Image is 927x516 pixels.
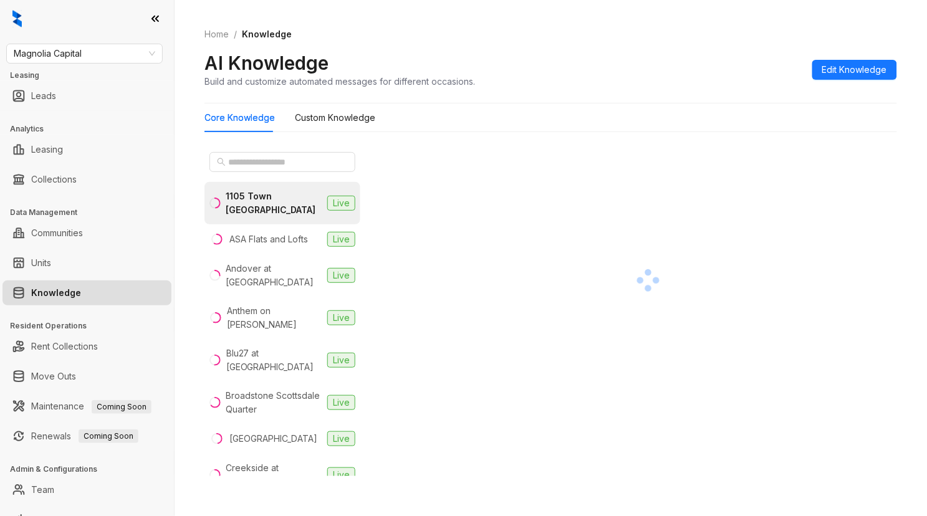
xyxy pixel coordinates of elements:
[31,280,81,305] a: Knowledge
[327,268,355,283] span: Live
[226,262,322,289] div: Andover at [GEOGRAPHIC_DATA]
[327,467,355,482] span: Live
[31,364,76,389] a: Move Outs
[2,424,171,449] li: Renewals
[2,221,171,246] li: Communities
[226,346,322,374] div: Blu27 at [GEOGRAPHIC_DATA]
[31,334,98,359] a: Rent Collections
[242,29,292,39] span: Knowledge
[12,10,22,27] img: logo
[31,137,63,162] a: Leasing
[327,431,355,446] span: Live
[31,477,54,502] a: Team
[2,477,171,502] li: Team
[327,196,355,211] span: Live
[226,389,322,416] div: Broadstone Scottsdale Quarter
[227,304,322,332] div: Anthem on [PERSON_NAME]
[31,167,77,192] a: Collections
[10,464,174,475] h3: Admin & Configurations
[2,167,171,192] li: Collections
[2,394,171,419] li: Maintenance
[2,364,171,389] li: Move Outs
[31,221,83,246] a: Communities
[327,353,355,368] span: Live
[217,158,226,166] span: search
[31,251,51,275] a: Units
[92,400,151,414] span: Coming Soon
[204,111,275,125] div: Core Knowledge
[10,320,174,332] h3: Resident Operations
[2,137,171,162] li: Leasing
[10,123,174,135] h3: Analytics
[10,70,174,81] h3: Leasing
[295,111,375,125] div: Custom Knowledge
[327,395,355,410] span: Live
[327,232,355,247] span: Live
[202,27,231,41] a: Home
[2,84,171,108] li: Leads
[226,189,322,217] div: 1105 Town [GEOGRAPHIC_DATA]
[204,51,329,75] h2: AI Knowledge
[229,432,317,446] div: [GEOGRAPHIC_DATA]
[2,280,171,305] li: Knowledge
[10,207,174,218] h3: Data Management
[234,27,237,41] li: /
[31,84,56,108] a: Leads
[812,60,897,80] button: Edit Knowledge
[31,424,138,449] a: RenewalsComing Soon
[327,310,355,325] span: Live
[822,63,887,77] span: Edit Knowledge
[2,251,171,275] li: Units
[226,461,322,489] div: Creekside at [GEOGRAPHIC_DATA]
[229,232,308,246] div: ASA Flats and Lofts
[204,75,475,88] div: Build and customize automated messages for different occasions.
[79,429,138,443] span: Coming Soon
[2,334,171,359] li: Rent Collections
[14,44,155,63] span: Magnolia Capital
